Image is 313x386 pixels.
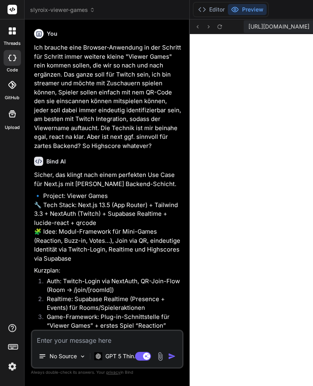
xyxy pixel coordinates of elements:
p: Always double-check its answers. Your in Bind [31,369,183,376]
span: [URL][DOMAIN_NAME] [248,23,309,31]
li: Game-Framework: Plug-in-Schnittstelle für “Viewer Games” + erstes Spiel “Reaction” [40,313,182,330]
li: Realtime: Supabase Realtime (Presence + Events) für Rooms/Spieleraktionen [40,295,182,313]
p: No Source [50,352,77,360]
span: privacy [106,370,120,374]
h6: You [47,30,57,38]
label: Upload [5,124,20,131]
h6: Bind AI [46,157,66,165]
p: GPT 5 Thin.. [105,352,137,360]
p: Kurzplan: [34,266,182,275]
p: Ich brauche eine Browser-Anwendung in der Schritt für Schritt immer weitere kleine "Viewer Games"... [34,43,182,150]
p: 🔹 Project: Viewer Games 🔧 Tech Stack: Next.js 13.5 (App Router) + Tailwind 3.3 + NextAuth (Twitch... [34,192,182,263]
label: threads [4,40,21,47]
p: Sicher, das klingt nach einem perfekten Use Case für Next.js mit [PERSON_NAME] Backend-Schicht. [34,171,182,188]
img: Pick Models [79,353,86,360]
label: code [7,67,18,73]
li: Auth: Twitch-Login via NextAuth, QR-Join-Flow (Room → /join/[roomId]) [40,277,182,295]
label: GitHub [5,94,19,101]
img: settings [6,360,19,373]
span: slyroix-viewer-games [30,6,95,14]
button: Editor [195,4,228,15]
img: attachment [156,352,165,361]
img: GPT 5 Thinking High [94,352,102,360]
button: Preview [228,4,267,15]
img: icon [168,352,176,360]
